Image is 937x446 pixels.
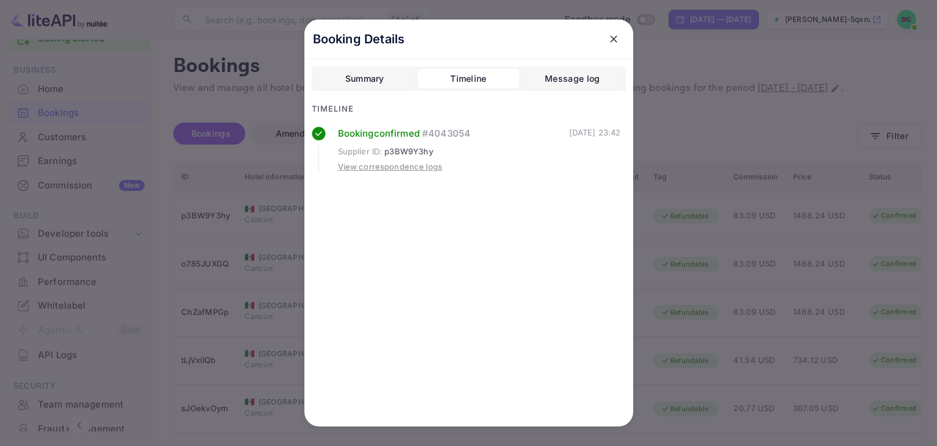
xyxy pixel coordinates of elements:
[314,69,415,88] button: Summary
[545,71,600,86] div: Message log
[338,146,382,158] span: Supplier ID :
[418,69,519,88] button: Timeline
[312,103,626,115] div: Timeline
[450,71,486,86] div: Timeline
[313,30,405,48] p: Booking Details
[338,161,443,173] div: View correspondence logs
[522,69,623,88] button: Message log
[345,71,384,86] div: Summary
[569,127,621,173] div: [DATE] 23:42
[603,28,625,50] button: close
[338,127,569,141] div: Booking confirmed
[422,127,470,141] span: # 4043054
[384,146,433,158] span: p3BW9Y3hy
